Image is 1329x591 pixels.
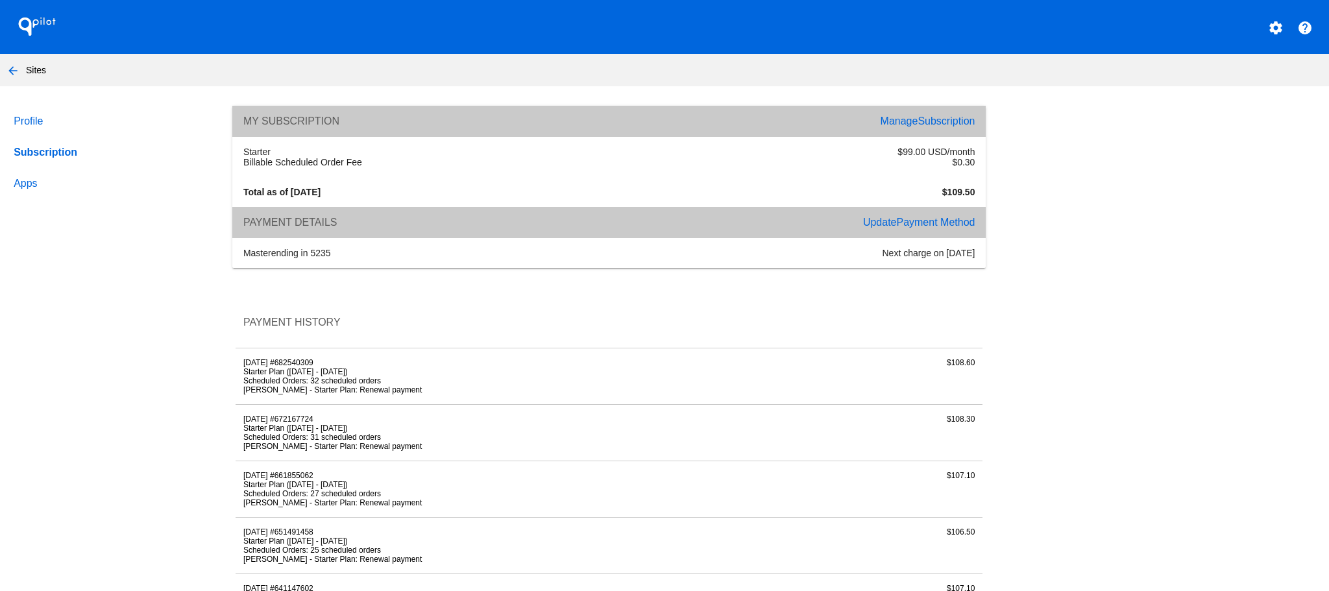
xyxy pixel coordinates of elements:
[243,537,726,546] li: Starter Plan ([DATE] - [DATE])
[243,498,726,507] li: [PERSON_NAME] - Starter Plan: Renewal payment
[733,471,982,507] div: $107.10
[609,147,982,157] div: $99.00 USD/month
[243,385,726,394] li: [PERSON_NAME] - Starter Plan: Renewal payment
[11,168,210,199] a: Apps
[11,106,210,137] a: Profile
[733,527,982,564] div: $106.50
[236,147,609,157] div: Starter
[243,480,726,489] li: Starter Plan ([DATE] - [DATE])
[942,187,975,197] strong: $109.50
[243,367,726,376] li: Starter Plan ([DATE] - [DATE])
[243,115,339,127] span: My Subscription
[243,317,341,328] span: Payment History
[243,489,726,498] li: Scheduled Orders: 27 scheduled orders
[236,527,733,564] div: [DATE] #651491458
[243,424,726,433] li: Starter Plan ([DATE] - [DATE])
[243,248,271,258] span: master
[863,217,975,228] a: UpdatePayment Method
[1268,20,1284,36] mat-icon: settings
[1297,20,1313,36] mat-icon: help
[243,442,726,451] li: [PERSON_NAME] - Starter Plan: Renewal payment
[236,248,609,258] div: ending in 5235
[896,217,975,228] span: Payment Method
[609,157,982,167] div: $0.30
[733,358,982,394] div: $108.60
[236,358,733,394] div: [DATE] #682540309
[243,555,726,564] li: [PERSON_NAME] - Starter Plan: Renewal payment
[11,14,63,40] h1: QPilot
[609,248,982,258] div: Next charge on [DATE]
[918,115,975,127] span: Subscription
[733,415,982,451] div: $108.30
[243,217,337,228] span: Payment Details
[5,63,21,78] mat-icon: arrow_back
[11,137,210,168] a: Subscription
[243,376,726,385] li: Scheduled Orders: 32 scheduled orders
[236,471,733,507] div: [DATE] #661855062
[236,415,733,451] div: [DATE] #672167724
[881,115,975,127] a: ManageSubscription
[243,187,321,197] strong: Total as of [DATE]
[236,157,609,167] div: Billable Scheduled Order Fee
[243,433,726,442] li: Scheduled Orders: 31 scheduled orders
[243,546,726,555] li: Scheduled Orders: 25 scheduled orders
